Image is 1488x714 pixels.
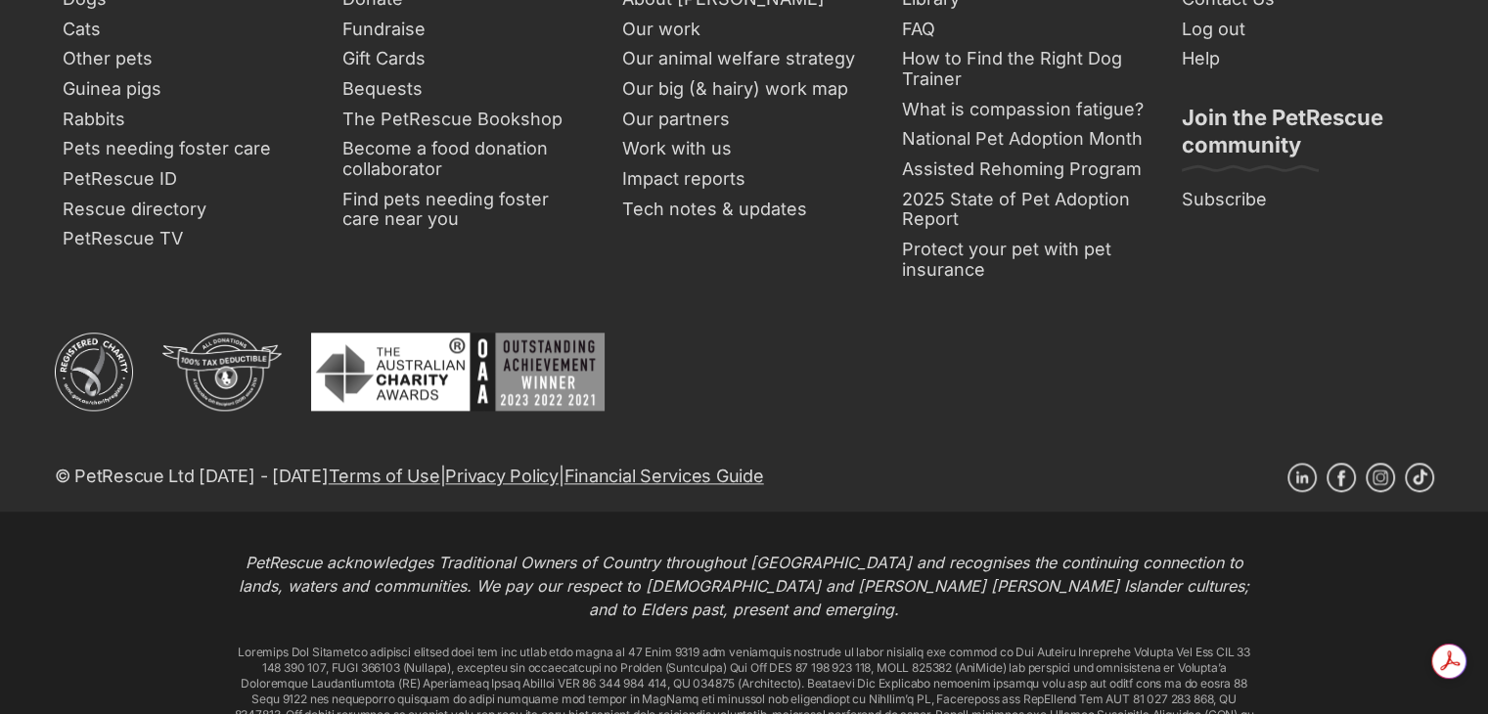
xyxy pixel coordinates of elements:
img: DGR [162,333,282,411]
a: Instagram [1366,463,1395,492]
a: Our animal welfare strategy [614,44,875,74]
a: The PetRescue Bookshop [335,105,595,135]
a: PetRescue ID [55,164,315,195]
a: Cats [55,15,315,45]
a: Terms of Use [329,466,440,486]
a: Work with us [614,134,875,164]
p: PetRescue acknowledges Traditional Owners of Country throughout [GEOGRAPHIC_DATA] and recognises ... [231,551,1258,621]
p: © PetRescue Ltd [DATE] - [DATE] | | [55,463,764,489]
a: Pets needing foster care [55,134,315,164]
a: FAQ [894,15,1154,45]
img: ACNC [55,333,133,411]
img: Australian Charity Awards - Outstanding Achievement Winner 2023 - 2022 - 2021 [311,333,605,411]
a: Impact reports [614,164,875,195]
a: Facebook [1327,463,1356,492]
a: 2025 State of Pet Adoption Report [894,185,1154,235]
a: Fundraise [335,15,595,45]
a: Help [1174,44,1434,74]
a: Find pets needing foster care near you [335,185,595,235]
a: Log out [1174,15,1434,45]
a: Our partners [614,105,875,135]
h3: Join the PetRescue community [1182,104,1426,170]
a: How to Find the Right Dog Trainer [894,44,1154,94]
a: Assisted Rehoming Program [894,155,1154,185]
a: Subscribe [1174,185,1434,215]
a: Linkedin [1287,463,1317,492]
a: What is compassion fatigue? [894,95,1154,125]
a: Guinea pigs [55,74,315,105]
a: Rabbits [55,105,315,135]
a: Financial Services Guide [564,466,764,486]
a: Rescue directory [55,195,315,225]
a: Protect your pet with pet insurance [894,235,1154,285]
a: Our big (& hairy) work map [614,74,875,105]
a: Our work [614,15,875,45]
a: Tech notes & updates [614,195,875,225]
a: PetRescue TV [55,224,315,254]
a: Bequests [335,74,595,105]
a: Gift Cards [335,44,595,74]
a: Other pets [55,44,315,74]
a: TikTok [1405,463,1434,492]
a: Become a food donation collaborator [335,134,595,184]
a: Privacy Policy [445,466,558,486]
a: National Pet Adoption Month [894,124,1154,155]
